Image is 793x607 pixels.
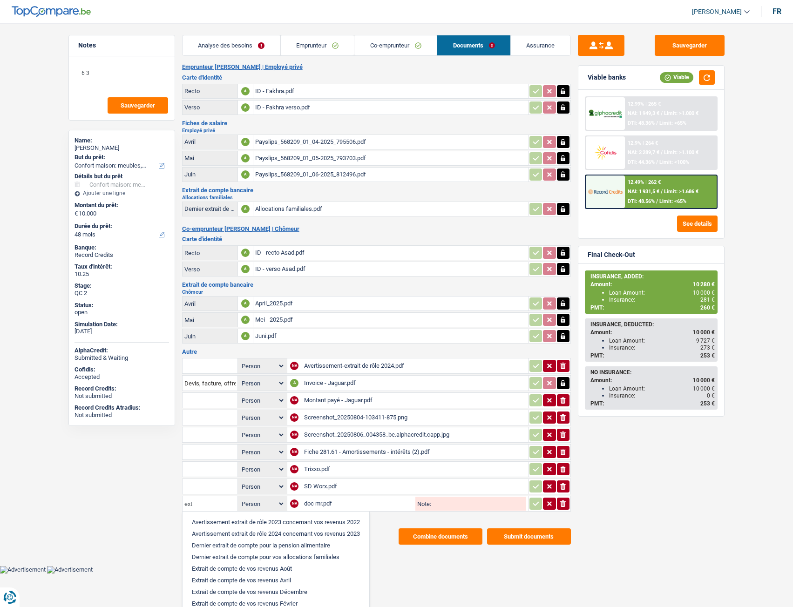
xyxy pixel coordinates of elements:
button: Submit documents [487,528,571,545]
a: Documents [437,35,510,55]
div: 12.9% | 264 € [628,140,658,146]
div: Allocations familiales.pdf [255,202,526,216]
span: 9 727 € [696,337,715,344]
div: A [241,205,250,213]
div: [PERSON_NAME] [75,144,169,152]
div: SD Worx.pdf [304,479,526,493]
span: Limit: >1.100 € [664,149,698,155]
div: Not submitted [75,411,169,419]
h3: Extrait de compte bancaire [182,187,571,193]
div: Record Credits Atradius: [75,404,169,411]
img: AlphaCredit [588,108,623,119]
div: Juni.pdf [255,329,526,343]
span: / [656,120,658,126]
div: Status: [75,302,169,309]
span: Limit: <65% [659,120,686,126]
img: Record Credits [588,183,623,200]
span: € [75,210,78,217]
div: 10.25 [75,270,169,278]
div: Invoice - Jaguar.pdf [304,376,526,390]
div: A [290,379,298,387]
div: ID - Fakhra verso.pdf [255,101,526,115]
div: Cofidis: [75,366,169,373]
div: A [241,138,250,146]
button: Sauvegarder [108,97,168,114]
div: fr [773,7,781,16]
div: Viable [660,72,693,82]
span: 10 000 € [693,290,715,296]
span: Limit: >1.000 € [664,110,698,116]
span: Limit: <100% [659,159,689,165]
span: 0 € [707,392,715,399]
div: Avril [184,300,236,307]
span: 10 000 € [693,385,715,392]
div: Not submitted [75,392,169,400]
label: Durée du prêt: [75,223,167,230]
div: A [241,103,250,112]
a: Assurance [511,35,570,55]
h2: Emprunteur [PERSON_NAME] | Employé privé [182,63,571,71]
div: 12.99% | 265 € [628,101,661,107]
label: But du prêt: [75,154,167,161]
h3: Autre [182,349,571,355]
span: Limit: <65% [659,198,686,204]
div: doc mr.pdf [304,497,414,511]
h2: Chômeur [182,290,571,295]
div: April_2025.pdf [255,297,526,310]
span: DTI: 48.36% [628,120,655,126]
div: INSURANCE, DEDUCTED: [590,321,715,328]
span: / [661,189,663,195]
div: A [241,170,250,179]
h2: Allocations familiales [182,195,571,200]
div: Insurance: [609,297,715,303]
span: / [656,198,658,204]
div: Name: [75,137,169,144]
div: Loan Amount: [609,385,715,392]
div: NA [290,396,298,405]
li: Dernier extrait de compte pour la pension alimentaire [187,540,365,551]
li: Avertissement extrait de rôle 2024 concernant vos revenus 2023 [187,528,365,540]
div: Juin [184,333,236,340]
div: Verso [184,266,236,273]
div: ID - recto Asad.pdf [255,246,526,260]
img: Advertisement [47,566,93,573]
div: Verso [184,104,236,111]
span: [PERSON_NAME] [692,8,742,16]
div: Ajouter une ligne [75,190,169,196]
div: NA [290,482,298,491]
img: Cofidis [588,144,623,161]
div: open [75,309,169,316]
li: Extrait de compte de vos revenus Avril [187,574,365,586]
span: / [661,110,663,116]
button: See details [677,216,718,232]
div: Détails but du prêt [75,173,169,180]
div: A [241,299,250,308]
div: Record Credits [75,251,169,259]
div: Avertissement-extrait de rôle 2024.pdf [304,359,526,373]
span: 273 € [700,344,715,351]
div: A [241,87,250,95]
div: NO INSURANCE: [590,369,715,376]
span: / [656,159,658,165]
div: Mai [184,155,236,162]
div: Payslips_568209_01_04-2025_795506.pdf [255,135,526,149]
div: Payslips_568209_01_05-2025_793703.pdf [255,151,526,165]
span: NAI: 1 949,3 € [628,110,659,116]
div: A [241,265,250,273]
div: Amount: [590,329,715,336]
span: Limit: >1.686 € [664,189,698,195]
h5: Notes [78,41,165,49]
li: Extrait de compte de vos revenus Août [187,563,365,574]
div: AlphaCredit: [75,347,169,354]
div: Fiche 281.61 - Amortissements - intérêts (2).pdf [304,445,526,459]
h3: Fiches de salaire [182,120,571,126]
li: Dernier extrait de compte pour vos allocations familiales [187,551,365,563]
div: Banque: [75,244,169,251]
div: Simulation Date: [75,321,169,328]
div: Submitted & Waiting [75,354,169,362]
a: Co-emprunteur [354,35,437,55]
div: Trixxo.pdf [304,462,526,476]
h3: Extrait de compte bancaire [182,282,571,288]
div: Accepted [75,373,169,381]
div: NA [290,362,298,370]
